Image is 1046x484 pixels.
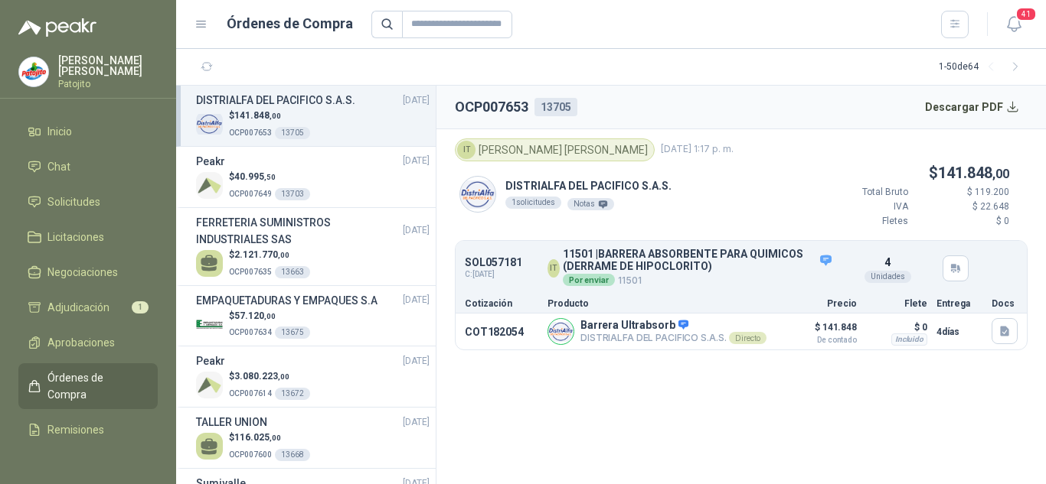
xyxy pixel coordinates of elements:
p: $ [229,430,310,445]
p: $ [816,161,1009,185]
span: 1 [132,301,149,313]
h3: TALLER UNION [196,414,267,430]
span: OCP007600 [229,450,272,459]
a: Órdenes de Compra [18,363,158,409]
a: EMPAQUETADURAS Y EMPAQUES S.A[DATE] Company Logo$57.120,00OCP00763413675 [196,292,430,340]
span: C: [DATE] [465,268,522,281]
div: IT [457,141,476,159]
span: ,00 [992,167,1009,181]
h3: Peakr [196,153,225,170]
span: Inicio [47,123,72,140]
span: Órdenes de Compra [47,369,143,403]
span: OCP007635 [229,268,272,276]
div: 13668 [275,449,310,461]
div: 1 - 50 de 64 [939,55,1028,80]
a: Adjudicación1 [18,293,158,322]
img: Company Logo [548,319,574,344]
span: ,50 [264,173,276,181]
p: $ [229,109,310,123]
div: Notas [567,198,614,210]
p: Flete [866,299,927,308]
span: 41 [1015,7,1037,21]
a: Peakr[DATE] Company Logo$40.995,50OCP00764913703 [196,153,430,201]
span: 116.025 [234,432,281,443]
button: Descargar PDF [917,92,1028,122]
span: Adjudicación [47,299,110,316]
p: Producto [548,299,771,308]
p: $ 22.648 [917,200,1009,214]
span: 3.080.223 [234,371,289,382]
p: DISTRIALFA DEL PACIFICO S.A.S. [505,177,672,194]
p: 4 días [936,323,982,341]
img: Company Logo [196,172,223,199]
p: Cotización [465,299,538,308]
h3: FERRETERIA SUMINISTROS INDUSTRIALES SAS [196,214,403,248]
p: [PERSON_NAME] [PERSON_NAME] [58,55,158,76]
a: DISTRIALFA DEL PACIFICO S.A.S.[DATE] Company Logo$141.848,00OCP00765313705 [196,92,430,140]
span: 141.848 [234,110,281,121]
span: [DATE] [403,154,430,168]
p: Patojito [58,80,158,89]
h3: DISTRIALFA DEL PACIFICO S.A.S. [196,92,355,109]
p: Barrera Ultrabsorb [580,319,767,333]
span: Licitaciones [47,229,104,245]
a: Licitaciones [18,223,158,252]
span: [DATE] [403,415,430,430]
span: OCP007653 [229,128,272,137]
p: Docs [992,299,1018,308]
a: Solicitudes [18,187,158,216]
div: [PERSON_NAME] [PERSON_NAME] [455,138,655,161]
span: [DATE] [403,93,430,108]
h1: Órdenes de Compra [227,13,353,34]
div: 13705 [534,98,577,116]
h3: Peakr [196,352,225,369]
p: 11501 [563,272,832,288]
div: Directo [729,332,766,344]
span: OCP007649 [229,190,272,198]
p: $ 141.848 [780,318,857,344]
img: Company Logo [196,372,223,398]
a: Peakr[DATE] Company Logo$3.080.223,00OCP00761413672 [196,352,430,401]
p: $ [229,170,310,184]
span: ,00 [270,434,281,442]
p: DISTRIALFA DEL PACIFICO S.A.S. [580,332,767,344]
img: Company Logo [460,177,495,212]
button: 41 [1000,11,1028,38]
span: ,00 [270,112,281,120]
p: SOL057181 [465,257,522,268]
div: Incluido [891,333,927,346]
span: [DATE] 1:17 p. m. [661,142,734,157]
span: Remisiones [47,421,104,438]
h3: EMPAQUETADURAS Y EMPAQUES S.A [196,292,378,309]
div: IT [548,259,560,278]
p: Total Bruto [816,185,908,200]
span: ,00 [278,251,289,259]
p: $ 0 [917,214,1009,229]
span: 40.995 [234,171,276,182]
p: $ 0 [866,318,927,336]
p: Precio [780,299,857,308]
p: $ [229,248,310,262]
p: Entrega [936,299,982,308]
span: Negociaciones [47,264,118,281]
span: [DATE] [403,223,430,238]
span: Chat [47,158,70,175]
img: Company Logo [196,111,223,138]
a: Negociaciones [18,258,158,287]
span: ,00 [264,312,276,320]
p: $ 119.200 [917,185,1009,200]
div: Unidades [865,271,911,283]
p: COT182054 [465,326,538,338]
p: $ [229,369,310,384]
div: 13663 [275,266,310,278]
p: IVA [816,200,908,214]
img: Logo peakr [18,18,96,37]
h2: OCP007653 [455,96,528,118]
span: De contado [780,336,857,344]
img: Company Logo [19,57,48,86]
div: Por enviar [563,274,615,286]
a: Remisiones [18,415,158,444]
a: TALLER UNION[DATE] $116.025,00OCP00760013668 [196,414,430,462]
span: 141.848 [938,164,1009,182]
div: 13703 [275,188,310,200]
